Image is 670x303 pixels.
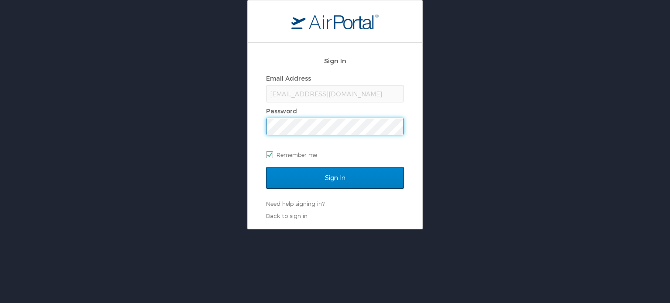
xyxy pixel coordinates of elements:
[266,75,311,82] label: Email Address
[266,167,404,189] input: Sign In
[266,212,308,219] a: Back to sign in
[266,56,404,66] h2: Sign In
[266,200,325,207] a: Need help signing in?
[266,148,404,161] label: Remember me
[291,14,379,29] img: logo
[266,107,297,115] label: Password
